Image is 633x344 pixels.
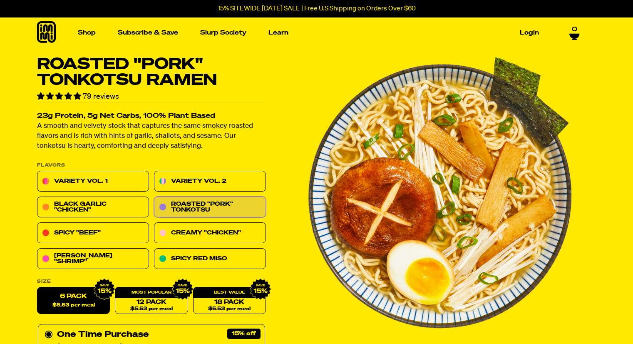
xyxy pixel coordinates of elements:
a: Spicy "Beef" [37,223,149,244]
img: IMG_9632.png [249,279,271,300]
a: Spicy Red Miso [154,249,266,269]
span: $5.53 per meal [52,303,94,308]
p: A smooth and velvety stock that captures the same smokey roasted flavors and is rich with hints o... [37,122,266,152]
a: Login [516,26,542,39]
a: Creamy "Chicken" [154,223,266,244]
a: Learn [265,26,292,39]
a: 12 Pack$5.53 per meal [115,287,188,314]
a: [PERSON_NAME] "Shrimp" [37,249,149,269]
span: 4.77 stars [37,93,83,100]
img: IMG_9632.png [171,279,193,300]
nav: Main navigation [74,17,542,48]
a: Roasted "Pork" Tonkotsu [154,197,266,218]
a: 18 Pack$5.53 per meal [193,287,266,314]
span: 79 reviews [83,93,119,100]
p: 15% SITEWIDE [DATE] SALE | Free U.S Shipping on Orders Over $60 [218,5,416,12]
a: Subscribe & Save [114,26,181,39]
div: PDP main carousel [300,57,579,337]
a: Shop [74,26,99,39]
label: 6 pack [37,287,110,314]
img: IMG_9632.png [94,279,115,300]
a: Slurp Society [197,26,250,39]
span: 0 [572,26,577,33]
iframe: Marketing Popup [4,309,85,340]
span: $5.53 per meal [208,307,251,312]
li: 1 of 7 [300,57,579,337]
p: Flavors [37,163,266,168]
a: Black Garlic "Chicken" [37,197,149,218]
a: Variety Vol. 2 [154,171,266,192]
label: Size [37,279,266,284]
img: Roasted "Pork" Tonkotsu Ramen [300,57,579,337]
h2: 23g Protein, 5g Net Carbs, 100% Plant Based [37,113,266,120]
span: $5.53 per meal [130,307,172,312]
a: Variety Vol. 1 [37,171,149,192]
a: 0 [569,26,580,40]
h1: Roasted "Pork" Tonkotsu Ramen [37,57,266,88]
